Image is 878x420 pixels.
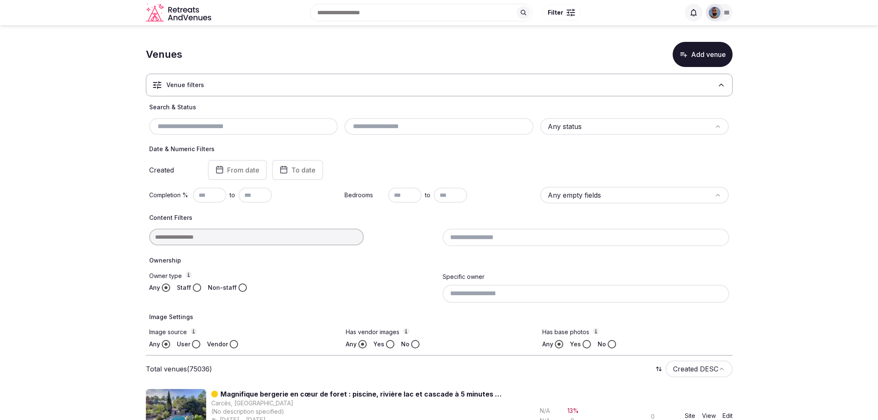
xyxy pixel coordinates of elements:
label: Any [149,283,160,292]
button: Owner type [185,271,192,278]
svg: Retreats and Venues company logo [146,3,213,22]
label: Has base photos [542,328,729,337]
label: Yes [570,340,581,348]
label: No [598,340,606,348]
label: Specific owner [443,273,484,280]
a: Magnifique bergerie en cœur de foret : piscine, rivière lac et cascade à 5 minutes a pieds [220,389,503,399]
label: Staff [177,283,191,292]
img: oliver.kattan [709,7,720,18]
h4: Image Settings [149,313,729,321]
a: Visit the homepage [146,3,213,22]
label: Owner type [149,271,436,280]
h4: Search & Status [149,103,729,111]
a: Edit [723,412,733,420]
p: Total venues (75036) [146,364,212,374]
h4: Date & Numeric Filters [149,145,729,153]
h1: Venues [146,47,182,62]
label: Any [542,340,553,348]
h4: Ownership [149,256,729,265]
label: Bedrooms [344,191,385,199]
button: To date [272,160,323,180]
label: No [401,340,409,348]
button: Image source [190,328,197,335]
button: Add venue [673,42,733,67]
h4: Content Filters [149,214,729,222]
a: Site [685,412,695,420]
h3: Venue filters [166,81,204,89]
button: Has vendor images [403,328,409,335]
button: Has base photos [593,328,599,335]
label: Vendor [207,340,228,348]
button: 13% [567,407,579,415]
label: Created [149,167,196,173]
label: Yes [373,340,384,348]
button: Filter [542,5,580,21]
button: N/A [540,407,552,415]
label: User [177,340,190,348]
button: Carcès, [GEOGRAPHIC_DATA] [211,399,293,407]
label: Non-staff [208,283,237,292]
label: Image source [149,328,336,337]
label: Completion % [149,191,189,199]
label: Any [346,340,357,348]
label: Any [149,340,160,348]
div: 13 % [567,407,579,415]
span: to [230,191,235,199]
span: From date [227,166,259,174]
a: View [702,412,716,420]
button: From date [208,160,267,180]
span: To date [291,166,316,174]
span: to [425,191,430,199]
span: Filter [548,8,563,17]
div: (No description specified) [211,407,456,416]
label: Has vendor images [346,328,532,337]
